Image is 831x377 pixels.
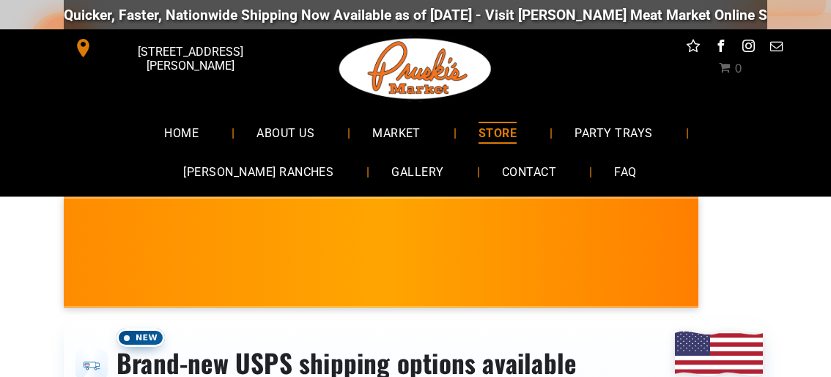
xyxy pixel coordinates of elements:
[480,153,578,191] a: CONTACT
[64,37,288,59] a: [STREET_ADDRESS][PERSON_NAME]
[739,37,758,59] a: instagram
[336,29,495,109] img: Pruski-s+Market+HQ+Logo2-1920w.png
[553,113,674,152] a: PARTY TRAYS
[234,113,336,152] a: ABOUT US
[734,62,742,76] span: 0
[592,153,658,191] a: FAQ
[457,113,539,152] a: STORE
[767,37,786,59] a: email
[369,153,465,191] a: GALLERY
[117,329,165,347] span: New
[684,37,703,59] a: Social network
[96,37,285,80] span: [STREET_ADDRESS][PERSON_NAME]
[712,37,731,59] a: facebook
[161,153,355,191] a: [PERSON_NAME] RANCHES
[350,113,443,152] a: MARKET
[142,113,221,152] a: HOME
